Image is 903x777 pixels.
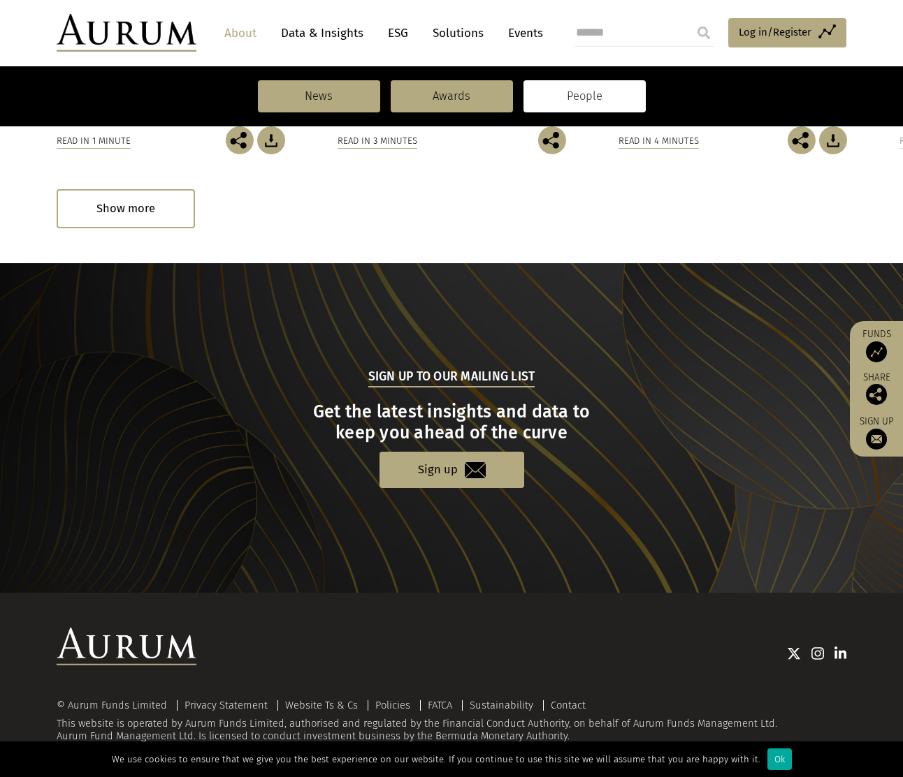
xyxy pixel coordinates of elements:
[866,341,887,362] img: Access Funds
[380,452,524,487] a: Sign up
[274,20,370,46] a: Data & Insights
[57,133,131,149] div: Read in 1 minute
[57,14,196,52] img: Aurum
[866,429,887,450] img: Sign up to our newsletter
[57,700,174,711] div: © Aurum Funds Limited
[381,20,415,46] a: ESG
[368,368,535,387] h5: Sign up to our mailing list
[551,699,586,711] a: Contact
[226,126,254,154] img: Share this post
[788,126,816,154] img: Share this post
[835,646,847,660] img: Linkedin icon
[375,699,410,711] a: Policies
[285,699,358,711] a: Website Ts & Cs
[426,20,491,46] a: Solutions
[57,628,196,665] img: Aurum Logo
[787,646,801,660] img: Twitter icon
[57,189,195,228] div: Show more
[866,384,887,405] img: Share this post
[257,126,285,154] img: Download Article
[338,133,417,149] div: Read in 3 minutes
[501,20,543,46] a: Events
[857,373,896,405] div: Share
[690,19,718,47] input: Submit
[523,80,646,112] a: People
[767,748,792,770] div: Ok
[619,133,699,149] div: Read in 4 minutes
[391,80,513,112] a: Awards
[57,700,846,743] div: This website is operated by Aurum Funds Limited, authorised and regulated by the Financial Conduc...
[538,126,566,154] img: Share this post
[728,18,846,47] a: Log in/Register
[185,699,268,711] a: Privacy Statement
[217,20,263,46] a: About
[857,415,896,450] a: Sign up
[428,699,452,711] a: FATCA
[59,401,845,443] h3: Get the latest insights and data to keep you ahead of the curve
[819,126,847,154] img: Download Article
[857,328,896,362] a: Funds
[470,699,533,711] a: Sustainability
[258,80,380,112] a: News
[739,24,811,40] span: Log in/Register
[811,646,824,660] img: Instagram icon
